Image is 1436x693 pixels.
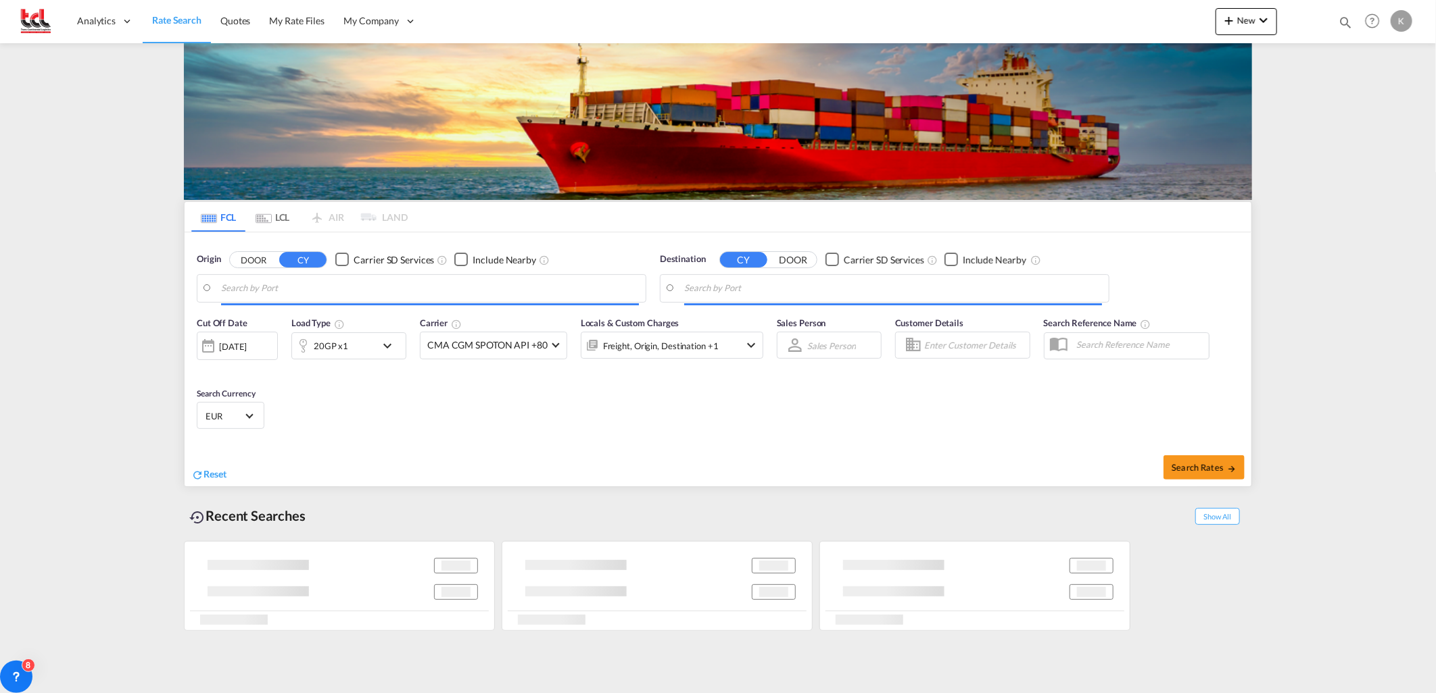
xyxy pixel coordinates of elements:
span: Load Type [291,317,345,328]
md-checkbox: Checkbox No Ink [944,253,1026,267]
div: Recent Searches [184,500,311,531]
button: CY [720,252,767,267]
span: Show All [1195,508,1240,525]
div: [DATE] [219,340,247,353]
span: Search Rates [1172,462,1237,473]
div: Help [1361,9,1391,34]
span: My Rate Files [269,15,325,26]
span: EUR [206,410,243,422]
span: Origin [197,253,221,266]
span: Analytics [77,14,116,28]
div: Carrier SD Services [844,253,924,267]
span: Sales Person [777,317,826,328]
md-icon: Your search will be saved by the below given name [1141,319,1151,330]
md-icon: icon-arrow-right [1227,464,1237,473]
md-icon: Unchecked: Ignores neighbouring ports when fetching rates.Checked : Includes neighbouring ports w... [539,255,550,265]
span: New [1221,15,1272,26]
span: Search Currency [197,388,256,399]
input: Search Reference Name [1070,334,1209,355]
button: DOOR [769,252,817,267]
md-pagination-wrapper: Use the left and right arrow keys to navigate between tabs [191,202,408,232]
md-icon: icon-refresh [191,469,204,481]
div: 20GP x1 [314,336,348,355]
span: Carrier [420,317,462,328]
md-icon: icon-chevron-down [743,337,759,353]
md-checkbox: Checkbox No Ink [825,253,924,267]
div: Freight Origin Destination Factory Stuffing [603,336,719,355]
md-select: Select Currency: € EUREuro [204,406,257,426]
div: Include Nearby [963,253,1026,267]
div: K [1391,10,1412,32]
div: Freight Origin Destination Factory Stuffingicon-chevron-down [581,332,763,359]
md-select: Sales Person [806,336,857,355]
span: Reset [204,468,226,480]
md-icon: The selected Trucker/Carrierwill be displayed in the rate results If the rates are from another f... [451,319,462,330]
md-icon: Unchecked: Ignores neighbouring ports when fetching rates.Checked : Includes neighbouring ports w... [1030,255,1041,265]
input: Enter Customer Details [924,335,1026,355]
span: Destination [660,253,706,266]
span: My Company [343,14,399,28]
span: Rate Search [152,14,201,26]
span: Customer Details [895,317,963,328]
span: Quotes [220,15,250,26]
div: Carrier SD Services [354,253,434,267]
button: Search Ratesicon-arrow-right [1164,455,1245,480]
md-checkbox: Checkbox No Ink [454,253,536,267]
md-icon: Unchecked: Search for CY (Container Yard) services for all selected carriers.Checked : Search for... [927,255,938,265]
span: Help [1361,9,1384,32]
md-icon: Unchecked: Search for CY (Container Yard) services for all selected carriers.Checked : Search for... [437,255,448,265]
button: DOOR [230,252,277,267]
span: Search Reference Name [1044,317,1151,328]
md-icon: icon-chevron-down [1255,12,1272,28]
md-datepicker: Select [197,359,207,377]
div: 20GP x1icon-chevron-down [291,332,406,359]
md-tab-item: LCL [245,202,300,232]
button: icon-plus 400-fgNewicon-chevron-down [1216,8,1277,35]
img: 7f4c0620383011eea051fdf82ba72442.jpeg [20,6,51,36]
span: Cut Off Date [197,317,247,328]
div: Origin DOOR CY Checkbox No InkUnchecked: Search for CY (Container Yard) services for all selected... [185,232,1251,486]
input: Search by Port [221,278,639,299]
div: icon-refreshReset [191,467,226,482]
div: icon-magnify [1338,15,1353,35]
button: CY [279,252,327,267]
md-icon: icon-information-outline [334,319,345,330]
div: [DATE] [197,332,278,360]
md-icon: icon-plus 400-fg [1221,12,1237,28]
md-icon: icon-backup-restore [189,509,206,525]
input: Search by Port [684,278,1102,299]
img: LCL+%26+FCL+BACKGROUND.png [184,43,1252,200]
md-tab-item: FCL [191,202,245,232]
span: Locals & Custom Charges [581,317,679,328]
md-checkbox: Checkbox No Ink [335,253,434,267]
span: CMA CGM SPOTON API +80 [427,338,548,352]
div: Include Nearby [473,253,536,267]
md-icon: icon-magnify [1338,15,1353,30]
md-icon: icon-chevron-down [379,338,402,354]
